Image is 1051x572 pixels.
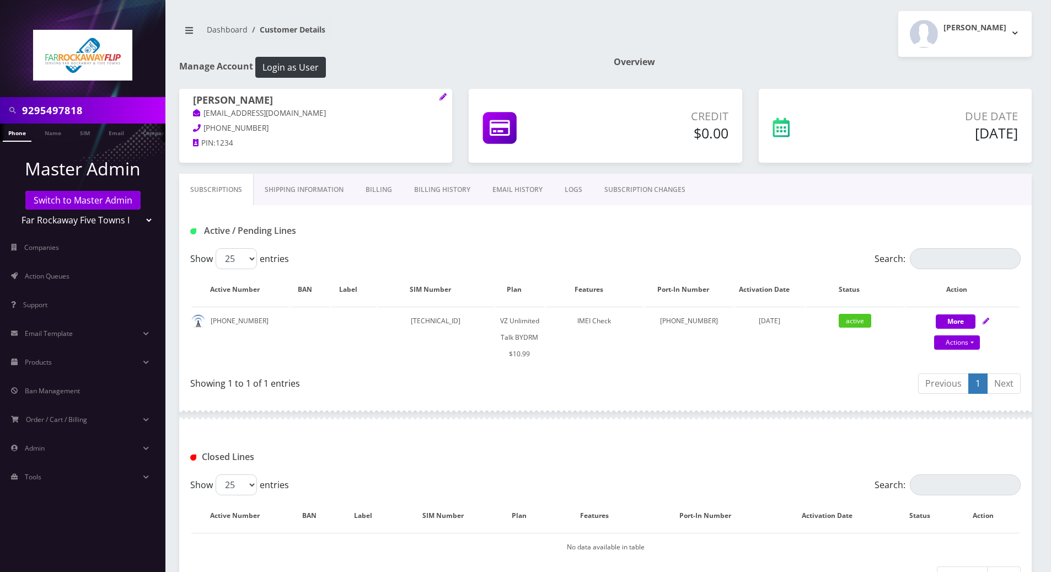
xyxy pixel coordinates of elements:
[773,500,893,532] th: Activation Date: activate to sort column ascending
[291,274,330,306] th: BAN: activate to sort column ascending
[545,274,644,306] th: Features: activate to sort column ascending
[25,472,41,482] span: Tools
[25,329,73,338] span: Email Template
[190,455,196,461] img: Closed Lines
[25,191,141,210] a: Switch to Master Admin
[650,500,771,532] th: Port-In Number: activate to sort column ascending
[179,57,597,78] h1: Manage Account
[190,474,289,495] label: Show entries
[254,174,355,206] a: Shipping Information
[759,316,780,325] span: [DATE]
[554,174,593,206] a: LOGS
[190,372,597,390] div: Showing 1 to 1 of 1 entries
[734,274,805,306] th: Activation Date: activate to sort column ascending
[398,500,499,532] th: SIM Number: activate to sort column ascending
[987,373,1021,394] a: Next
[936,314,975,329] button: More
[910,474,1021,495] input: Search:
[190,228,196,234] img: Active / Pending Lines
[191,533,1020,561] td: No data available in table
[341,500,397,532] th: Label: activate to sort column ascending
[592,125,728,141] h5: $0.00
[614,57,1032,67] h1: Overview
[24,243,59,252] span: Companies
[545,313,644,329] div: IMEI Check
[839,314,871,328] span: active
[495,307,544,368] td: VZ Unlimited Talk BYDRM $10.99
[291,500,340,532] th: BAN: activate to sort column ascending
[190,248,289,269] label: Show entries
[179,18,597,50] nav: breadcrumb
[191,307,289,368] td: [PHONE_NUMBER]
[355,174,403,206] a: Billing
[968,373,988,394] a: 1
[253,60,326,72] a: Login as User
[207,24,248,35] a: Dashboard
[875,474,1021,495] label: Search:
[875,248,1021,269] label: Search:
[500,500,550,532] th: Plan: activate to sort column ascending
[33,30,132,81] img: Far Rockaway Five Towns Flip
[481,174,554,206] a: EMAIL HISTORY
[910,248,1021,269] input: Search:
[103,124,130,141] a: Email
[25,443,45,453] span: Admin
[255,57,326,78] button: Login as User
[179,174,254,206] a: Subscriptions
[25,357,52,367] span: Products
[894,500,956,532] th: Status: activate to sort column ascending
[216,138,233,148] span: 1234
[137,124,174,141] a: Company
[74,124,95,141] a: SIM
[193,108,326,119] a: [EMAIL_ADDRESS][DOMAIN_NAME]
[403,174,481,206] a: Billing History
[957,500,1020,532] th: Action : activate to sort column ascending
[23,300,47,309] span: Support
[860,125,1018,141] h5: [DATE]
[26,415,87,424] span: Order / Cart / Billing
[190,452,456,462] h1: Closed Lines
[248,24,325,35] li: Customer Details
[806,274,904,306] th: Status: activate to sort column ascending
[22,100,163,121] input: Search in Company
[593,174,696,206] a: SUBSCRIPTION CHANGES
[216,248,257,269] select: Showentries
[191,274,289,306] th: Active Number: activate to sort column ascending
[190,226,456,236] h1: Active / Pending Lines
[25,271,69,281] span: Action Queues
[191,314,205,328] img: default.png
[191,500,289,532] th: Active Number: activate to sort column descending
[645,307,733,368] td: [PHONE_NUMBER]
[203,123,269,133] span: [PHONE_NUMBER]
[645,274,733,306] th: Port-In Number: activate to sort column ascending
[193,94,438,108] h1: [PERSON_NAME]
[898,11,1032,57] button: [PERSON_NAME]
[377,307,494,368] td: [TECHNICAL_ID]
[592,108,728,125] p: Credit
[193,138,216,149] a: PIN:
[943,23,1006,33] h2: [PERSON_NAME]
[377,274,494,306] th: SIM Number: activate to sort column ascending
[905,274,1020,306] th: Action: activate to sort column ascending
[39,124,67,141] a: Name
[25,386,80,395] span: Ban Management
[551,500,649,532] th: Features: activate to sort column ascending
[3,124,31,142] a: Phone
[216,474,257,495] select: Showentries
[918,373,969,394] a: Previous
[495,274,544,306] th: Plan: activate to sort column ascending
[860,108,1018,125] p: Due Date
[331,274,376,306] th: Label: activate to sort column ascending
[934,335,980,350] a: Actions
